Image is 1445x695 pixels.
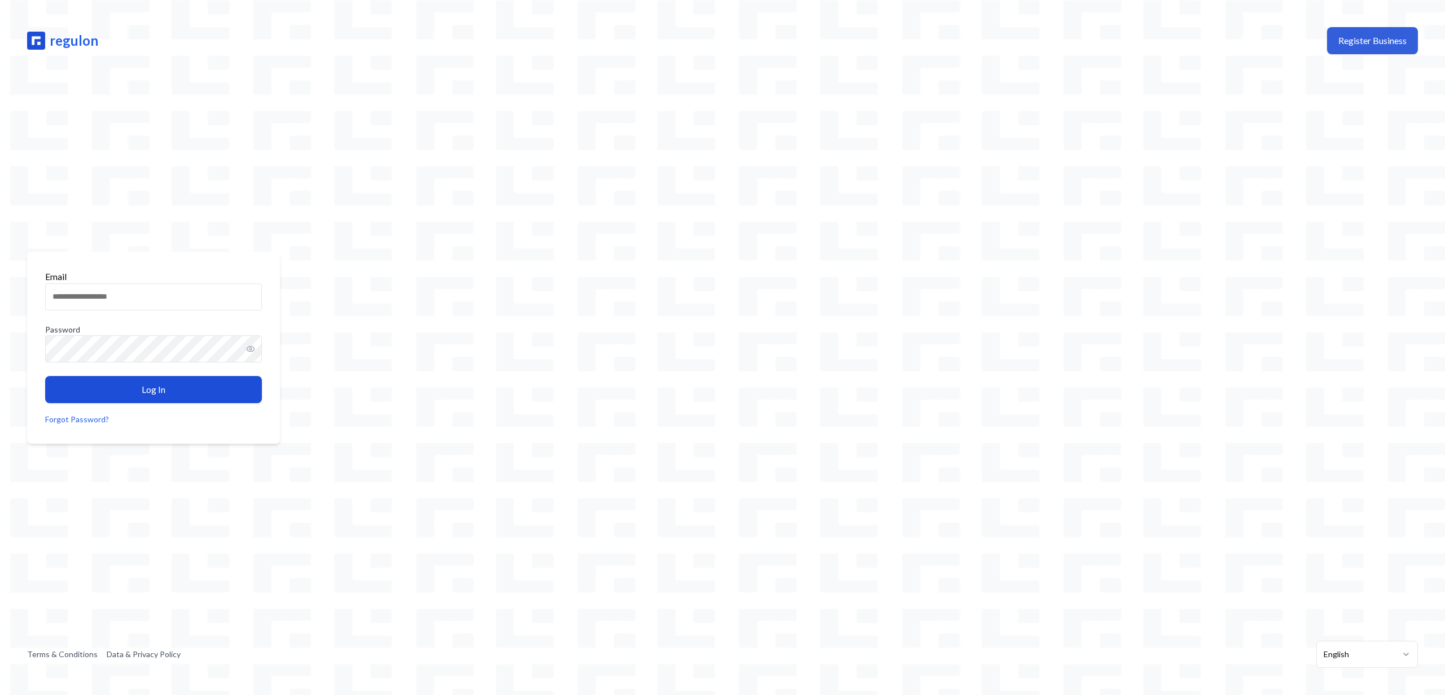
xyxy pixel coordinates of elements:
button: Register Business [1327,27,1418,54]
a: regulon [27,32,98,50]
button: Show password [246,335,262,362]
a: Terms & Conditions [27,649,98,660]
img: regulon logo [27,32,45,50]
label: Email [45,271,67,282]
span: regulon [50,32,98,50]
a: Forgot Password? [45,413,109,424]
a: Data & Privacy Policy [107,649,181,660]
button: Log In [45,376,262,403]
label: Password [45,324,262,335]
button: Forgot Password? [45,414,109,425]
